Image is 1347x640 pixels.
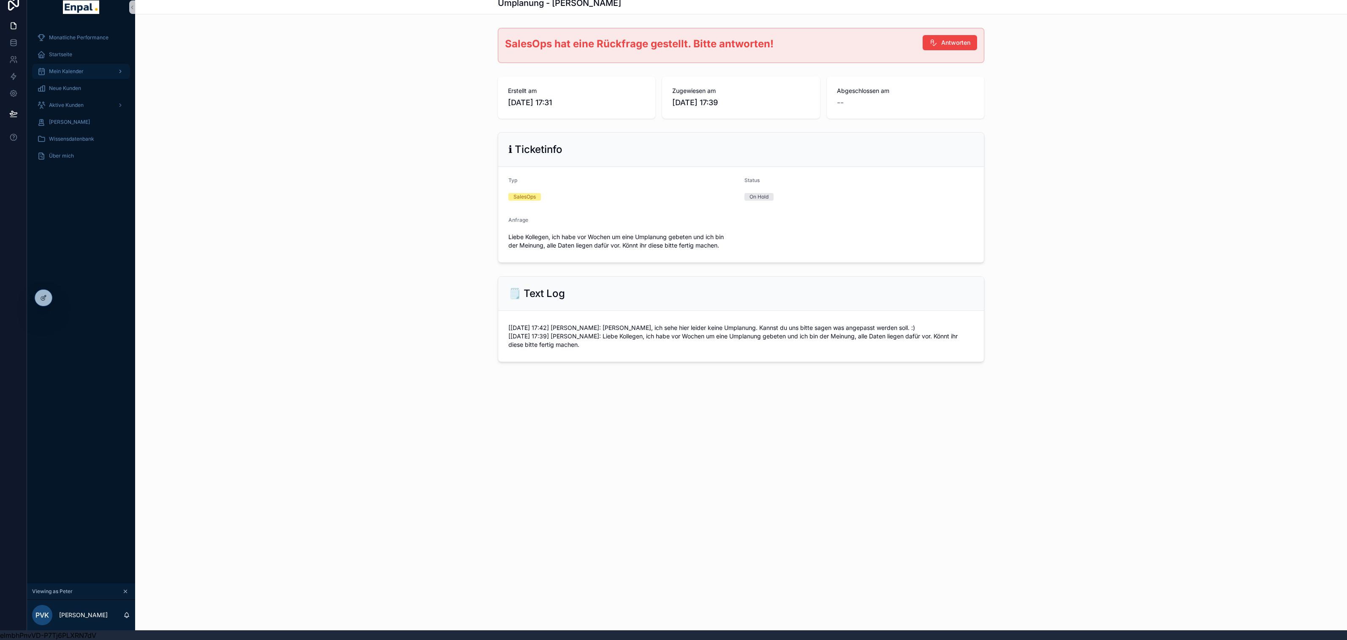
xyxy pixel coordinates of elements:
span: PvK [35,610,49,620]
div: ## SalesOps hat eine Rückfrage gestellt. Bitte antworten! [505,37,916,51]
span: Wissensdatenbank [49,136,94,142]
span: [[DATE] 17:42] [PERSON_NAME]: [PERSON_NAME], ich sehe hier leider keine Umplanung. Kannst du uns ... [508,324,974,349]
div: SalesOps [513,193,536,201]
p: [PERSON_NAME] [59,611,108,619]
span: Status [744,177,760,183]
span: [DATE] 17:31 [508,97,645,109]
span: Liebe Kollegen, ich habe vor Wochen um eine Umplanung gebeten und ich bin der Meinung, alle Daten... [508,233,738,250]
a: Aktive Kunden [32,98,130,113]
button: Antworten [923,35,977,50]
span: Anfrage [508,217,528,223]
h2: 🗒 Text Log [508,287,565,300]
span: Antworten [941,38,970,47]
span: Viewing as Peter [32,588,73,595]
h2: SalesOps hat eine Rückfrage gestellt. Bitte antworten! [505,37,916,51]
a: Neue Kunden [32,81,130,96]
img: App logo [63,0,99,14]
span: Aktive Kunden [49,102,84,109]
span: Abgeschlossen am [837,87,974,95]
span: Startseite [49,51,72,58]
a: Über mich [32,148,130,163]
a: Mein Kalender [32,64,130,79]
h2: ℹ Ticketinfo [508,143,562,156]
a: Startseite [32,47,130,62]
span: [PERSON_NAME] [49,119,90,125]
span: [DATE] 17:39 [672,97,809,109]
a: Monatliche Performance [32,30,130,45]
span: Neue Kunden [49,85,81,92]
span: Zugewiesen am [672,87,809,95]
span: Erstellt am [508,87,645,95]
a: [PERSON_NAME] [32,114,130,130]
span: Mein Kalender [49,68,84,75]
span: -- [837,97,844,109]
div: On Hold [750,193,769,201]
span: Typ [508,177,517,183]
span: Über mich [49,153,74,159]
a: Wissensdatenbank [32,131,130,147]
div: scrollable content [27,24,135,174]
span: Monatliche Performance [49,34,109,41]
